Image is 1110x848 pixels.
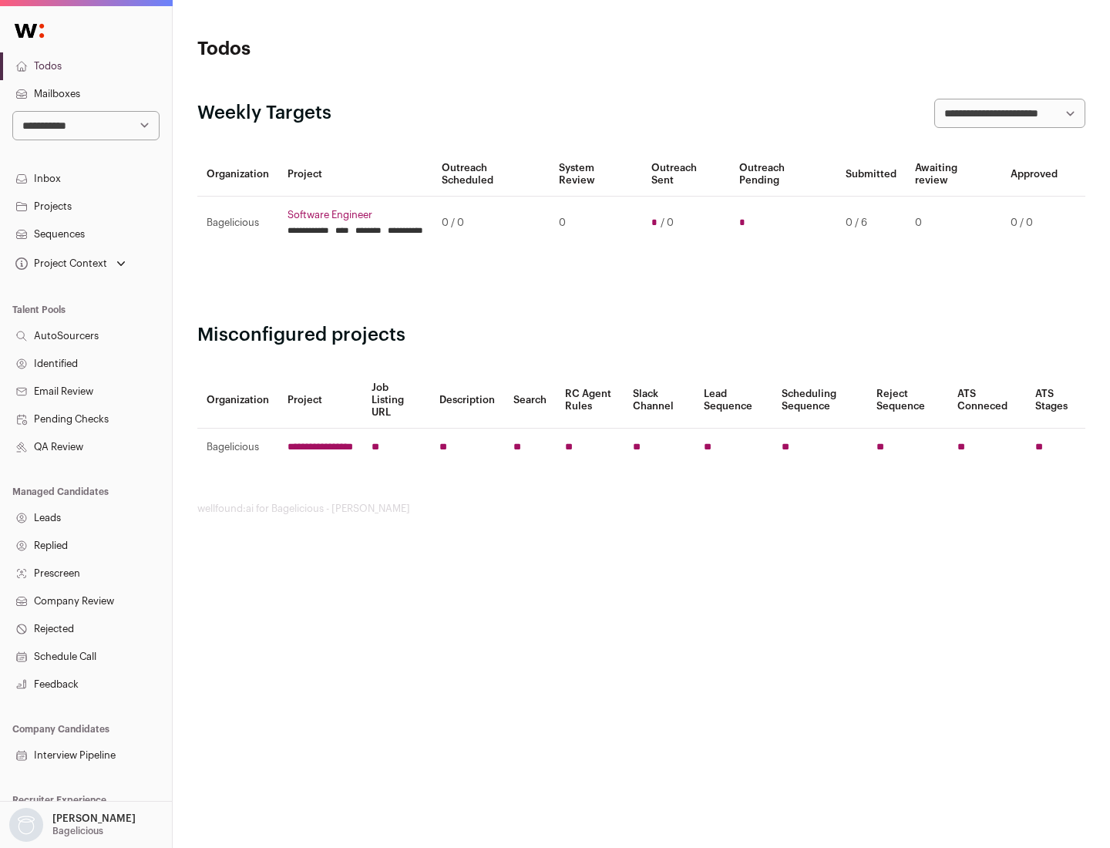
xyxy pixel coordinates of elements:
span: / 0 [661,217,674,229]
button: Open dropdown [12,253,129,274]
td: 0 / 0 [1001,197,1067,250]
th: Outreach Sent [642,153,731,197]
th: Lead Sequence [695,372,772,429]
img: nopic.png [9,808,43,842]
td: Bagelicious [197,429,278,466]
td: 0 [906,197,1001,250]
h2: Weekly Targets [197,101,331,126]
th: Submitted [836,153,906,197]
img: Wellfound [6,15,52,46]
th: Awaiting review [906,153,1001,197]
th: Approved [1001,153,1067,197]
th: Project [278,372,362,429]
th: Description [430,372,504,429]
th: RC Agent Rules [556,372,623,429]
th: ATS Conneced [948,372,1025,429]
p: Bagelicious [52,825,103,837]
td: 0 / 6 [836,197,906,250]
th: Job Listing URL [362,372,430,429]
th: Scheduling Sequence [772,372,867,429]
th: Reject Sequence [867,372,949,429]
td: 0 / 0 [432,197,550,250]
th: System Review [550,153,641,197]
div: Project Context [12,257,107,270]
td: Bagelicious [197,197,278,250]
h1: Todos [197,37,493,62]
td: 0 [550,197,641,250]
footer: wellfound:ai for Bagelicious - [PERSON_NAME] [197,503,1085,515]
th: Outreach Scheduled [432,153,550,197]
button: Open dropdown [6,808,139,842]
h2: Misconfigured projects [197,323,1085,348]
th: Organization [197,372,278,429]
th: ATS Stages [1026,372,1085,429]
th: Slack Channel [624,372,695,429]
a: Software Engineer [288,209,423,221]
th: Organization [197,153,278,197]
p: [PERSON_NAME] [52,813,136,825]
th: Outreach Pending [730,153,836,197]
th: Search [504,372,556,429]
th: Project [278,153,432,197]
